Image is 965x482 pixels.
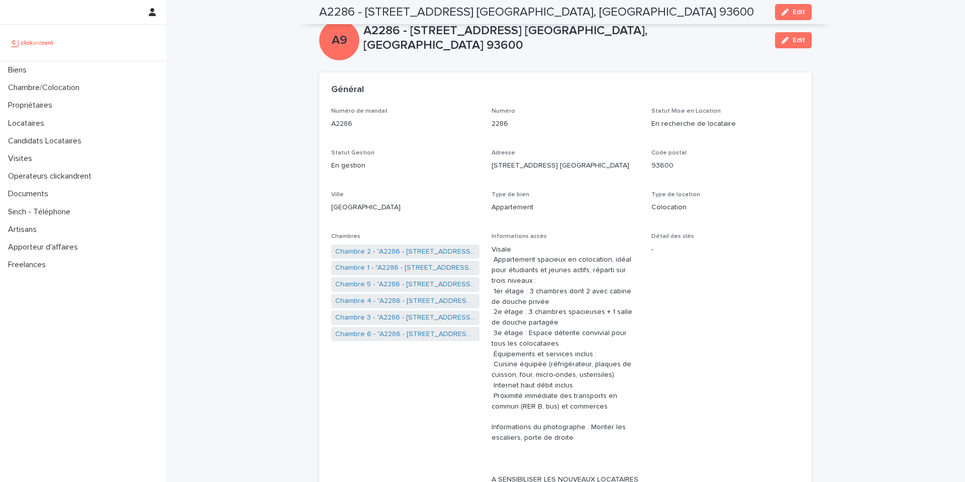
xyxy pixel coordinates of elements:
p: Freelances [4,260,54,270]
p: - [651,245,800,255]
span: Edit [793,37,805,44]
a: Chambre 2 - "A2286 - [STREET_ADDRESS] [GEOGRAPHIC_DATA], [GEOGRAPHIC_DATA] 93600" [335,247,475,257]
p: Appartement [492,202,640,213]
p: Biens [4,65,35,75]
p: Locataires [4,119,52,128]
img: UCB0brd3T0yccxBKYDjQ [8,33,57,53]
p: Apporteur d'affaires [4,243,86,252]
p: A2286 [331,119,479,129]
p: 93600 [651,160,800,171]
span: Type de location [651,192,700,198]
p: Propriétaires [4,101,60,110]
span: Informations accès [492,233,547,239]
p: Artisans [4,225,45,234]
p: En recherche de locataire [651,119,800,129]
h2: Général [331,85,364,96]
span: Numéro [492,108,515,114]
p: 2286 [492,119,640,129]
a: Chambre 6 - "A2286 - [STREET_ADDRESS] [GEOGRAPHIC_DATA], [GEOGRAPHIC_DATA] 93600" [335,329,475,340]
p: Operateurs clickandrent [4,172,100,181]
a: Chambre 1 - "A2286 - [STREET_ADDRESS] [GEOGRAPHIC_DATA], [GEOGRAPHIC_DATA] 93600" [335,263,475,273]
span: Edit [793,9,805,16]
a: Chambre 3 - "A2286 - [STREET_ADDRESS] [GEOGRAPHIC_DATA], [GEOGRAPHIC_DATA] 93600" [335,312,475,323]
button: Edit [775,32,812,48]
p: [GEOGRAPHIC_DATA] [331,202,479,213]
span: Adresse [492,150,515,156]
p: A2286 - [STREET_ADDRESS] [GEOGRAPHIC_DATA], [GEOGRAPHIC_DATA] 93600 [363,24,767,53]
span: Type de bien [492,192,529,198]
span: Chambres [331,233,360,239]
span: Détail des clés [651,233,694,239]
p: Sinch - Téléphone [4,207,78,217]
span: Code postal [651,150,687,156]
p: Chambre/Colocation [4,83,87,93]
p: En gestion [331,160,479,171]
a: Chambre 4 - "A2286 - [STREET_ADDRESS] [GEOGRAPHIC_DATA], [GEOGRAPHIC_DATA] 93600" [335,296,475,306]
span: Statut Gestion [331,150,374,156]
button: Edit [775,4,812,20]
span: Statut Mise en Location [651,108,721,114]
span: Numéro de mandat [331,108,388,114]
p: Documents [4,189,56,199]
p: Colocation [651,202,800,213]
a: Chambre 5 - "A2286 - [STREET_ADDRESS] [GEOGRAPHIC_DATA], [GEOGRAPHIC_DATA] 93600" [335,279,475,290]
span: Ville [331,192,344,198]
p: Candidats Locataires [4,136,89,146]
h2: A2286 - [STREET_ADDRESS] [GEOGRAPHIC_DATA], [GEOGRAPHIC_DATA] 93600 [319,5,754,20]
p: Visites [4,154,40,164]
p: [STREET_ADDRESS] [GEOGRAPHIC_DATA] [492,160,640,171]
